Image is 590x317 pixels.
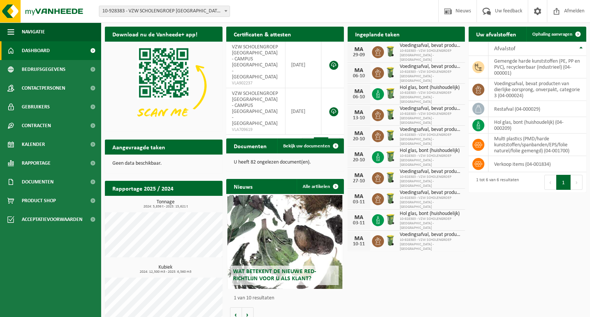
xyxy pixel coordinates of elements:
span: Voedingsafval, bevat producten van dierlijke oorsprong, onverpakt, categorie 3 [400,43,462,49]
img: WB-0140-HPE-GN-50 [384,66,397,79]
div: MA [351,194,366,200]
button: 1 [556,175,571,190]
span: Gebruikers [22,98,50,116]
span: Voedingsafval, bevat producten van dierlijke oorsprong, onverpakt, categorie 3 [400,106,462,112]
span: Voedingsafval, bevat producten van dierlijke oorsprong, onverpakt, categorie 3 [400,169,462,175]
span: 10-928383 - VZW SCHOLENGROEP [GEOGRAPHIC_DATA] - [GEOGRAPHIC_DATA] [400,175,462,188]
span: 10-928383 - VZW SCHOLENGROEP [GEOGRAPHIC_DATA] - [GEOGRAPHIC_DATA] [400,70,462,83]
span: 10-928383 - VZW SCHOLENGROEP SINT-MICHIEL - CAMPUS BARNUM - ROESELARE [99,6,230,17]
span: VLA709619 [232,127,279,133]
div: MA [351,47,366,53]
h2: Aangevraagde taken [105,140,173,154]
div: MA [351,89,366,95]
span: 10-928383 - VZW SCHOLENGROEP [GEOGRAPHIC_DATA] - [GEOGRAPHIC_DATA] [400,91,462,104]
h2: Certificaten & attesten [226,27,299,41]
td: verkoop items (04-001834) [488,156,586,172]
span: Voedingsafval, bevat producten van dierlijke oorsprong, onverpakt, categorie 3 [400,127,462,133]
span: Wat betekent de nieuwe RED-richtlijn voor u als klant? [233,269,316,282]
div: 20-10 [351,158,366,163]
div: 29-09 [351,53,366,58]
span: 10-928383 - VZW SCHOLENGROEP [GEOGRAPHIC_DATA] - [GEOGRAPHIC_DATA] [400,49,462,62]
h2: Uw afvalstoffen [469,27,524,41]
td: hol glas, bont (huishoudelijk) (04-000209) [488,117,586,134]
span: Voedingsafval, bevat producten van dierlijke oorsprong, onverpakt, categorie 3 [400,190,462,196]
div: 06-10 [351,95,366,100]
span: Contracten [22,116,51,135]
div: 10-11 [351,242,366,247]
span: Afvalstof [494,46,515,52]
span: 10-928383 - VZW SCHOLENGROEP [GEOGRAPHIC_DATA] - [GEOGRAPHIC_DATA] [400,238,462,251]
span: Product Shop [22,191,56,210]
a: Alle artikelen [297,179,343,194]
h2: Download nu de Vanheede+ app! [105,27,205,41]
div: MA [351,215,366,221]
p: U heeft 82 ongelezen document(en). [234,160,336,165]
span: 10-928383 - VZW SCHOLENGROEP [GEOGRAPHIC_DATA] - [GEOGRAPHIC_DATA] [400,196,462,209]
span: Bekijk uw documenten [283,144,330,149]
span: VZW SCHOLENGROEP [GEOGRAPHIC_DATA] - CAMPUS [GEOGRAPHIC_DATA] - [GEOGRAPHIC_DATA] [232,44,278,80]
h2: Documenten [226,138,274,153]
a: Bekijk rapportage [167,195,222,210]
span: VLA902237 [232,80,279,86]
span: Hol glas, bont (huishoudelijk) [400,85,462,91]
p: Geen data beschikbaar. [112,161,215,166]
img: WB-0140-HPE-GN-50 [384,129,397,142]
div: 27-10 [351,179,366,184]
span: 10-928383 - VZW SCHOLENGROEP [GEOGRAPHIC_DATA] - [GEOGRAPHIC_DATA] [400,133,462,146]
img: WB-0140-HPE-GN-50 [384,45,397,58]
h2: Rapportage 2025 / 2024 [105,181,181,195]
img: WB-0240-HPE-GN-50 [384,87,397,100]
div: MA [351,68,366,74]
span: Rapportage [22,154,51,173]
span: Hol glas, bont (huishoudelijk) [400,211,462,217]
a: Ophaling aanvragen [526,27,586,42]
a: Wat betekent de nieuwe RED-richtlijn voor u als klant? [227,195,342,289]
div: 03-11 [351,221,366,226]
span: Acceptatievoorwaarden [22,210,82,229]
h2: Nieuws [226,179,260,194]
button: Previous [544,175,556,190]
button: Next [571,175,583,190]
div: MA [351,110,366,116]
div: 03-11 [351,200,366,205]
div: 06-10 [351,74,366,79]
span: Voedingsafval, bevat producten van dierlijke oorsprong, onverpakt, categorie 3 [400,232,462,238]
iframe: chat widget [4,300,125,317]
span: Kalender [22,135,45,154]
span: Contactpersonen [22,79,65,98]
span: Documenten [22,173,54,191]
span: Ophaling aanvragen [532,32,572,37]
td: multi plastics (PMD/harde kunststoffen/spanbanden/EPS/folie naturel/folie gemengd) (04-001700) [488,134,586,156]
div: MA [351,173,366,179]
td: voedingsafval, bevat producten van dierlijke oorsprong, onverpakt, categorie 3 (04-000024) [488,78,586,101]
td: restafval (04-000029) [488,101,586,117]
span: 10-928383 - VZW SCHOLENGROEP SINT-MICHIEL - CAMPUS BARNUM - ROESELARE [99,6,230,17]
span: 2024: 12,500 m3 - 2025: 6,560 m3 [109,270,223,274]
span: 10-928383 - VZW SCHOLENGROEP [GEOGRAPHIC_DATA] - [GEOGRAPHIC_DATA] [400,112,462,125]
span: Navigatie [22,23,45,41]
span: Hol glas, bont (huishoudelijk) [400,148,462,154]
img: WB-0240-HPE-GN-50 [384,150,397,163]
td: [DATE] [285,42,321,88]
span: Voedingsafval, bevat producten van dierlijke oorsprong, onverpakt, categorie 3 [400,64,462,70]
img: WB-0140-HPE-GN-50 [384,234,397,247]
td: gemengde harde kunststoffen (PE, PP en PVC), recycleerbaar (industrieel) (04-000001) [488,56,586,78]
h2: Ingeplande taken [348,27,407,41]
div: 1 tot 6 van 6 resultaten [472,174,519,191]
span: VZW SCHOLENGROEP [GEOGRAPHIC_DATA] - CAMPUS [GEOGRAPHIC_DATA] - [GEOGRAPHIC_DATA] [232,91,278,126]
span: 10-928383 - VZW SCHOLENGROEP [GEOGRAPHIC_DATA] - [GEOGRAPHIC_DATA] [400,154,462,167]
p: 1 van 10 resultaten [234,296,340,301]
a: Bekijk uw documenten [277,138,343,153]
div: 20-10 [351,137,366,142]
span: Dashboard [22,41,50,60]
div: 13-10 [351,116,366,121]
div: MA [351,152,366,158]
img: WB-0240-HPE-GN-50 [384,213,397,226]
img: Download de VHEPlus App [105,42,223,130]
span: Bedrijfsgegevens [22,60,66,79]
h3: Kubiek [109,265,223,274]
img: WB-0140-HPE-GN-50 [384,171,397,184]
td: [DATE] [285,88,321,135]
h3: Tonnage [109,200,223,209]
img: WB-0140-HPE-GN-50 [384,108,397,121]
